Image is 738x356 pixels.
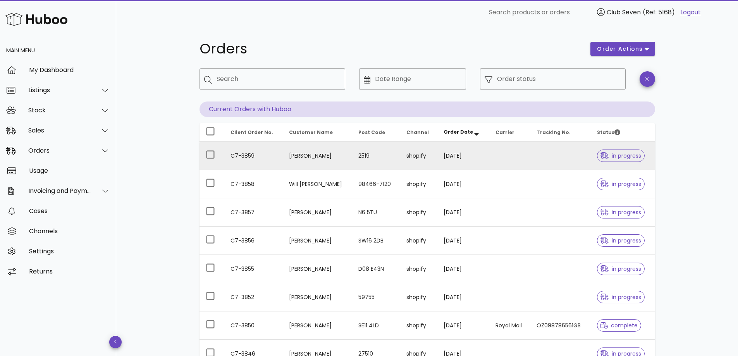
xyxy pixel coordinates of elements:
[537,129,571,136] span: Tracking No.
[29,227,110,235] div: Channels
[607,8,641,17] span: Club Seven
[600,181,642,187] span: in progress
[224,283,283,311] td: C7-3852
[224,227,283,255] td: C7-3856
[600,266,642,272] span: in progress
[680,8,701,17] a: Logout
[200,42,581,56] h1: Orders
[495,129,514,136] span: Carrier
[489,311,530,340] td: Royal Mail
[29,207,110,215] div: Cases
[352,123,400,142] th: Post Code
[400,123,437,142] th: Channel
[437,198,489,227] td: [DATE]
[437,227,489,255] td: [DATE]
[28,86,91,94] div: Listings
[597,129,620,136] span: Status
[283,311,353,340] td: [PERSON_NAME]
[224,255,283,283] td: C7-3855
[437,170,489,198] td: [DATE]
[224,198,283,227] td: C7-3857
[600,294,642,300] span: in progress
[437,255,489,283] td: [DATE]
[530,123,590,142] th: Tracking No.
[597,45,643,53] span: order actions
[600,210,642,215] span: in progress
[352,255,400,283] td: D08 E43N
[283,227,353,255] td: [PERSON_NAME]
[28,187,91,194] div: Invoicing and Payments
[400,311,437,340] td: shopify
[283,123,353,142] th: Customer Name
[28,127,91,134] div: Sales
[437,123,489,142] th: Order Date: Sorted descending. Activate to remove sorting.
[224,311,283,340] td: C7-3850
[400,170,437,198] td: shopify
[590,42,655,56] button: order actions
[231,129,273,136] span: Client Order No.
[28,107,91,114] div: Stock
[352,170,400,198] td: 98466-7120
[600,323,638,328] span: complete
[591,123,655,142] th: Status
[437,283,489,311] td: [DATE]
[283,255,353,283] td: [PERSON_NAME]
[400,283,437,311] td: shopify
[283,198,353,227] td: [PERSON_NAME]
[643,8,675,17] span: (Ref: 5168)
[530,311,590,340] td: OZ098786561GB
[28,147,91,154] div: Orders
[400,227,437,255] td: shopify
[406,129,429,136] span: Channel
[489,123,530,142] th: Carrier
[352,198,400,227] td: N6 5TU
[352,311,400,340] td: SE11 4LD
[400,255,437,283] td: shopify
[444,129,473,135] span: Order Date
[224,142,283,170] td: C7-3859
[283,142,353,170] td: [PERSON_NAME]
[400,198,437,227] td: shopify
[5,11,67,28] img: Huboo Logo
[352,142,400,170] td: 2519
[224,123,283,142] th: Client Order No.
[600,153,642,158] span: in progress
[283,283,353,311] td: [PERSON_NAME]
[400,142,437,170] td: shopify
[437,142,489,170] td: [DATE]
[289,129,333,136] span: Customer Name
[29,248,110,255] div: Settings
[358,129,385,136] span: Post Code
[600,238,642,243] span: in progress
[200,101,655,117] p: Current Orders with Huboo
[352,227,400,255] td: SW16 2DB
[437,311,489,340] td: [DATE]
[224,170,283,198] td: C7-3858
[352,283,400,311] td: 59755
[29,66,110,74] div: My Dashboard
[283,170,353,198] td: Will [PERSON_NAME]
[29,167,110,174] div: Usage
[29,268,110,275] div: Returns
